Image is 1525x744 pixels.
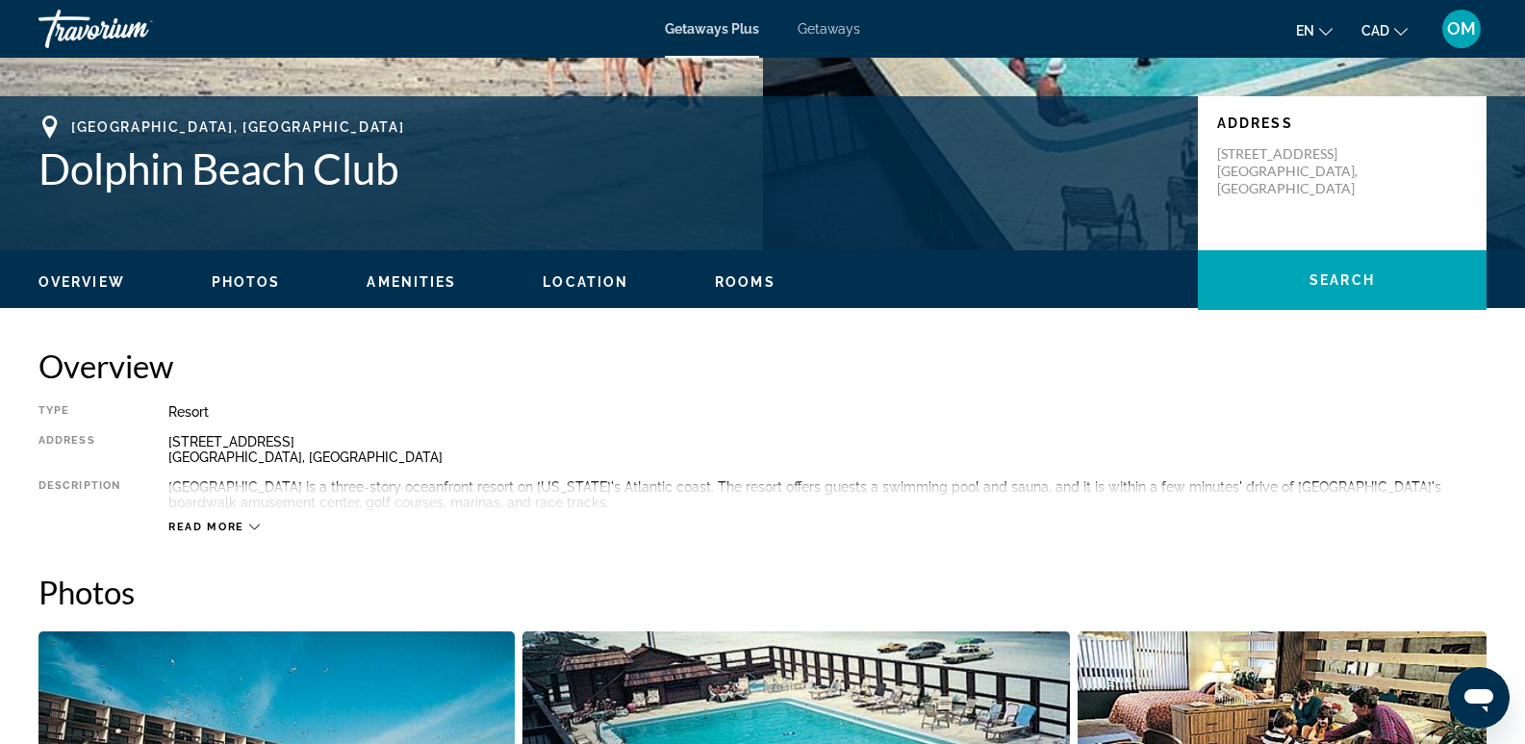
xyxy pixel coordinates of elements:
[1198,250,1487,310] button: Search
[715,273,775,291] button: Rooms
[38,404,120,420] div: Type
[1217,145,1371,197] p: [STREET_ADDRESS] [GEOGRAPHIC_DATA], [GEOGRAPHIC_DATA]
[38,434,120,465] div: Address
[38,273,125,291] button: Overview
[168,404,1487,420] div: Resort
[1296,23,1314,38] span: en
[1436,9,1487,49] button: User Menu
[367,274,456,290] span: Amenities
[665,21,759,37] a: Getaways Plus
[1217,115,1467,131] p: Address
[38,573,1487,611] h2: Photos
[1361,16,1408,44] button: Change currency
[168,521,244,533] span: Read more
[38,346,1487,385] h2: Overview
[1361,23,1389,38] span: CAD
[71,119,404,135] span: [GEOGRAPHIC_DATA], [GEOGRAPHIC_DATA]
[1447,19,1476,38] span: OM
[1448,667,1510,729] iframe: Button to launch messaging window
[715,274,775,290] span: Rooms
[168,479,1487,510] div: [GEOGRAPHIC_DATA] is a three-story oceanfront resort on [US_STATE]'s Atlantic coast. The resort o...
[38,4,231,54] a: Travorium
[38,479,120,510] div: Description
[168,434,1487,465] div: [STREET_ADDRESS] [GEOGRAPHIC_DATA], [GEOGRAPHIC_DATA]
[1296,16,1333,44] button: Change language
[798,21,860,37] a: Getaways
[543,274,628,290] span: Location
[168,520,260,534] button: Read more
[212,273,281,291] button: Photos
[38,143,1179,193] h1: Dolphin Beach Club
[212,274,281,290] span: Photos
[1309,272,1375,288] span: Search
[38,274,125,290] span: Overview
[367,273,456,291] button: Amenities
[543,273,628,291] button: Location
